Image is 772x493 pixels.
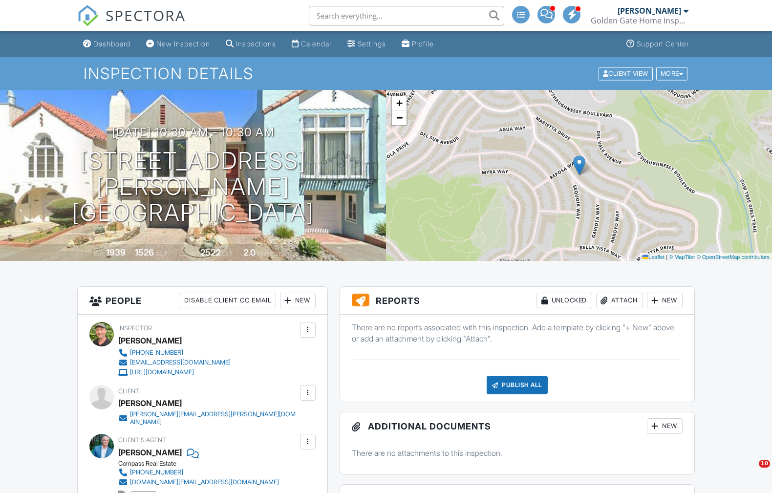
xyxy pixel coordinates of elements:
div: [PHONE_NUMBER] [130,349,183,357]
div: [PERSON_NAME][EMAIL_ADDRESS][PERSON_NAME][DOMAIN_NAME] [130,410,298,426]
a: Zoom out [392,110,407,125]
a: Settings [343,35,390,53]
a: [PHONE_NUMBER] [118,468,279,477]
div: Disable Client CC Email [180,293,276,308]
a: New Inspection [142,35,214,53]
h3: Additional Documents [340,412,694,440]
div: [PERSON_NAME] [618,6,681,16]
p: There are no attachments to this inspection. [352,448,683,458]
div: Calendar [301,40,332,48]
a: Client View [598,69,655,77]
h3: [DATE] 10:30 am - 10:30 am [112,126,275,139]
input: Search everything... [309,6,504,25]
a: © OpenStreetMap contributors [697,254,770,260]
span: + [396,97,403,109]
iframe: Intercom live chat [739,460,762,483]
a: [URL][DOMAIN_NAME] [118,367,231,377]
span: | [666,254,667,260]
a: Profile [398,35,438,53]
div: 2522 [200,247,220,257]
a: © MapTiler [669,254,695,260]
div: Settings [358,40,386,48]
img: Marker [573,155,585,175]
div: [PERSON_NAME] [118,333,182,348]
span: SPECTORA [106,5,186,25]
span: Client [118,387,139,395]
div: [PHONE_NUMBER] [130,469,183,476]
div: [EMAIL_ADDRESS][DOMAIN_NAME] [130,359,231,366]
h1: [STREET_ADDRESS][PERSON_NAME] [GEOGRAPHIC_DATA] [16,148,370,225]
div: Profile [412,40,434,48]
img: The Best Home Inspection Software - Spectora [77,5,99,26]
div: Publish All [487,376,548,394]
div: New [647,293,683,308]
div: New [280,293,316,308]
a: Calendar [288,35,336,53]
div: Dashboard [93,40,130,48]
span: Built [94,250,105,257]
a: [EMAIL_ADDRESS][DOMAIN_NAME] [118,358,231,367]
p: There are no reports associated with this inspection. Add a template by clicking "+ New" above or... [352,322,683,344]
a: Leaflet [643,254,665,260]
span: Client's Agent [118,436,166,444]
span: − [396,111,403,124]
span: sq. ft. [155,250,169,257]
div: [URL][DOMAIN_NAME] [130,368,194,376]
div: Inspections [236,40,276,48]
div: Client View [599,67,653,80]
div: Attach [596,293,643,308]
h3: People [78,287,327,315]
a: [PHONE_NUMBER] [118,348,231,358]
a: Dashboard [79,35,134,53]
div: Golden Gate Home Inspections [591,16,688,25]
div: Unlocked [536,293,592,308]
div: Support Center [637,40,689,48]
div: New [647,418,683,434]
span: Inspector [118,324,152,332]
span: Lot Size [178,250,199,257]
div: [PERSON_NAME] [118,445,182,460]
span: sq.ft. [222,250,234,257]
span: 10 [759,460,770,468]
span: bathrooms [257,250,285,257]
div: 1526 [135,247,154,257]
a: Inspections [222,35,280,53]
a: SPECTORA [77,13,186,34]
a: [DOMAIN_NAME][EMAIL_ADDRESS][DOMAIN_NAME] [118,477,279,487]
div: More [656,67,688,80]
div: New Inspection [156,40,210,48]
a: Zoom in [392,96,407,110]
div: [DOMAIN_NAME][EMAIL_ADDRESS][DOMAIN_NAME] [130,478,279,486]
div: [PERSON_NAME] [118,396,182,410]
h1: Inspection Details [84,65,688,82]
a: Support Center [622,35,693,53]
div: 2.0 [243,247,256,257]
a: [PERSON_NAME][EMAIL_ADDRESS][PERSON_NAME][DOMAIN_NAME] [118,410,298,426]
div: 1939 [106,247,126,257]
h3: Reports [340,287,694,315]
div: Compass Real Estate [118,460,287,468]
